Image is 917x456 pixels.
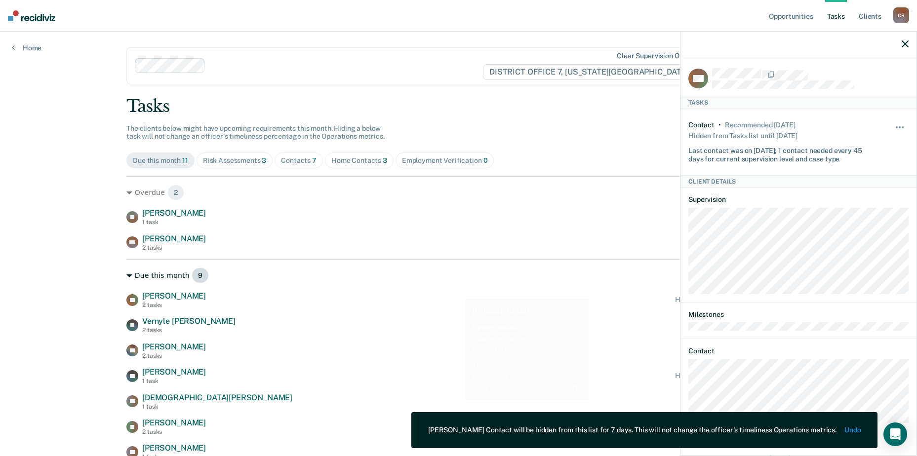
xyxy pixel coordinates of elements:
div: Recommended 3 days ago [725,121,795,129]
div: • [718,121,721,129]
span: 3 [262,156,266,164]
div: Client Details [680,176,917,188]
span: 11 [182,156,188,164]
dt: Contact [688,347,909,355]
div: Tasks [126,96,791,116]
span: [PERSON_NAME] [142,418,206,427]
a: Home [12,43,41,52]
div: 2 tasks [142,302,206,308]
div: 2 tasks [142,352,206,359]
div: Home contact recommended [DATE] [675,372,791,380]
div: Risk Assessments [203,156,267,165]
dt: Milestones [688,310,909,319]
div: Contact [688,121,715,129]
div: Overdue [126,185,791,200]
span: DISTRICT OFFICE 7, [US_STATE][GEOGRAPHIC_DATA] [483,64,703,80]
div: Employment Verification [402,156,488,165]
div: Contacts [281,156,317,165]
div: Home contact recommended [DATE] [675,296,791,304]
span: [PERSON_NAME] [142,208,206,218]
div: Last contact was on [DATE]; 1 contact needed every 45 days for current supervision level and case... [688,143,872,163]
div: 2 tasks [142,244,206,251]
div: 2 tasks [142,428,206,435]
span: [PERSON_NAME] [142,291,206,301]
span: 9 [192,267,209,283]
span: 7 [312,156,317,164]
div: C R [893,7,909,23]
span: [PERSON_NAME] [142,234,206,243]
div: Home Contacts [331,156,387,165]
div: [PERSON_NAME] Contact will be hidden from this list for 7 days. This will not change the officer'... [428,426,837,434]
div: Hidden from Tasks list until [DATE] [688,129,797,143]
div: Due this month [126,267,791,283]
div: Tasks [680,97,917,109]
div: 1 task [142,378,206,384]
span: [PERSON_NAME] [142,342,206,351]
span: 3 [383,156,387,164]
img: Recidiviz [8,10,55,21]
span: [PERSON_NAME] [142,367,206,377]
div: 2 tasks [142,327,236,334]
div: 1 task [142,219,206,226]
div: Clear supervision officers [617,52,701,60]
span: 2 [167,185,184,200]
span: 0 [483,156,488,164]
span: [DEMOGRAPHIC_DATA][PERSON_NAME] [142,393,292,402]
div: 1 task [142,403,292,410]
div: Open Intercom Messenger [883,422,907,446]
span: Vernyle [PERSON_NAME] [142,316,236,326]
div: Due this month [133,156,188,165]
span: The clients below might have upcoming requirements this month. Hiding a below task will not chang... [126,124,385,141]
span: [PERSON_NAME] [142,443,206,453]
button: Undo [844,426,861,434]
dt: Supervision [688,195,909,204]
